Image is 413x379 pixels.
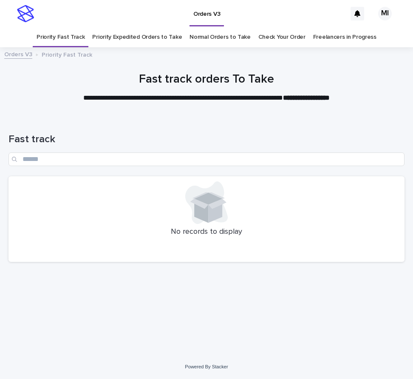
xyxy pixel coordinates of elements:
a: Orders V3 [4,49,32,59]
p: No records to display [14,227,399,237]
div: MI [378,7,392,20]
a: Priority Expedited Orders to Take [92,27,182,47]
img: stacker-logo-s-only.png [17,5,34,22]
h1: Fast track [8,133,405,146]
a: Powered By Stacker [185,364,228,369]
h1: Fast track orders To Take [8,72,405,87]
a: Check Your Order [258,27,306,47]
input: Search [8,152,405,166]
a: Normal Orders to Take [190,27,251,47]
p: Priority Fast Track [42,49,92,59]
a: Priority Fast Track [37,27,85,47]
a: Freelancers in Progress [313,27,376,47]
